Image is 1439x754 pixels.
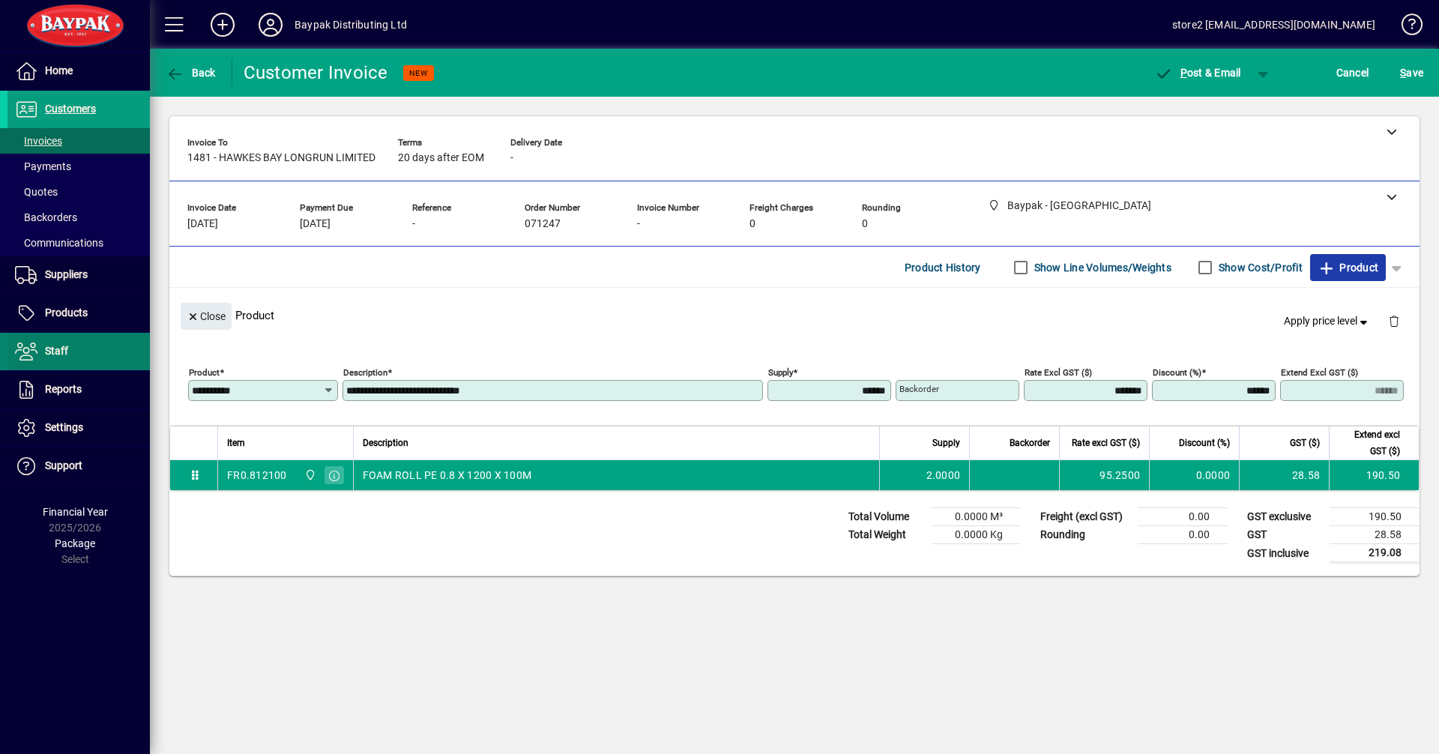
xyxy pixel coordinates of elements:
[45,103,96,115] span: Customers
[1180,67,1187,79] span: P
[768,367,793,378] mat-label: Supply
[363,435,408,451] span: Description
[295,13,407,37] div: Baypak Distributing Ltd
[7,128,150,154] a: Invoices
[7,333,150,370] a: Staff
[1376,314,1412,328] app-page-header-button: Delete
[862,218,868,230] span: 0
[1025,367,1092,378] mat-label: Rate excl GST ($)
[637,218,640,230] span: -
[247,11,295,38] button: Profile
[181,303,232,330] button: Close
[1318,256,1378,280] span: Product
[7,256,150,294] a: Suppliers
[45,345,68,357] span: Staff
[1147,59,1249,86] button: Post & Email
[1172,13,1375,37] div: store2 [EMAIL_ADDRESS][DOMAIN_NAME]
[7,230,150,256] a: Communications
[169,288,1420,343] div: Product
[244,61,388,85] div: Customer Invoice
[1149,460,1239,490] td: 0.0000
[187,304,226,329] span: Close
[1240,544,1330,563] td: GST inclusive
[15,211,77,223] span: Backorders
[931,508,1021,526] td: 0.0000 M³
[1010,435,1050,451] span: Backorder
[1290,435,1320,451] span: GST ($)
[227,435,245,451] span: Item
[510,152,513,164] span: -
[1216,260,1303,275] label: Show Cost/Profit
[7,154,150,179] a: Payments
[1390,3,1420,52] a: Knowledge Base
[412,218,415,230] span: -
[1330,544,1420,563] td: 219.08
[1031,260,1171,275] label: Show Line Volumes/Weights
[45,307,88,319] span: Products
[150,59,232,86] app-page-header-button: Back
[1138,526,1228,544] td: 0.00
[7,295,150,332] a: Products
[1033,526,1138,544] td: Rounding
[1339,426,1400,459] span: Extend excl GST ($)
[1400,61,1423,85] span: ave
[1310,254,1386,281] button: Product
[899,254,987,281] button: Product History
[1138,508,1228,526] td: 0.00
[1069,468,1140,483] div: 95.2500
[905,256,981,280] span: Product History
[7,409,150,447] a: Settings
[43,506,108,518] span: Financial Year
[1154,67,1241,79] span: ost & Email
[1336,61,1369,85] span: Cancel
[1333,59,1373,86] button: Cancel
[398,152,484,164] span: 20 days after EOM
[199,11,247,38] button: Add
[1376,303,1412,339] button: Delete
[45,268,88,280] span: Suppliers
[1284,313,1371,329] span: Apply price level
[363,468,532,483] span: FOAM ROLL PE 0.8 X 1200 X 100M
[187,218,218,230] span: [DATE]
[7,371,150,408] a: Reports
[1240,526,1330,544] td: GST
[1330,526,1420,544] td: 28.58
[1240,508,1330,526] td: GST exclusive
[15,186,58,198] span: Quotes
[841,526,931,544] td: Total Weight
[749,218,755,230] span: 0
[1072,435,1140,451] span: Rate excl GST ($)
[525,218,561,230] span: 071247
[45,421,83,433] span: Settings
[409,68,428,78] span: NEW
[162,59,220,86] button: Back
[841,508,931,526] td: Total Volume
[899,384,939,394] mat-label: Backorder
[55,537,95,549] span: Package
[189,367,220,378] mat-label: Product
[932,435,960,451] span: Supply
[15,237,103,249] span: Communications
[45,383,82,395] span: Reports
[1239,460,1329,490] td: 28.58
[1400,67,1406,79] span: S
[301,467,318,483] span: Baypak - Onekawa
[187,152,375,164] span: 1481 - HAWKES BAY LONGRUN LIMITED
[7,205,150,230] a: Backorders
[1179,435,1230,451] span: Discount (%)
[1153,367,1201,378] mat-label: Discount (%)
[1330,508,1420,526] td: 190.50
[45,459,82,471] span: Support
[15,160,71,172] span: Payments
[1278,308,1377,335] button: Apply price level
[1329,460,1419,490] td: 190.50
[166,67,216,79] span: Back
[45,64,73,76] span: Home
[300,218,331,230] span: [DATE]
[7,447,150,485] a: Support
[7,179,150,205] a: Quotes
[7,52,150,90] a: Home
[15,135,62,147] span: Invoices
[926,468,961,483] span: 2.0000
[1396,59,1427,86] button: Save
